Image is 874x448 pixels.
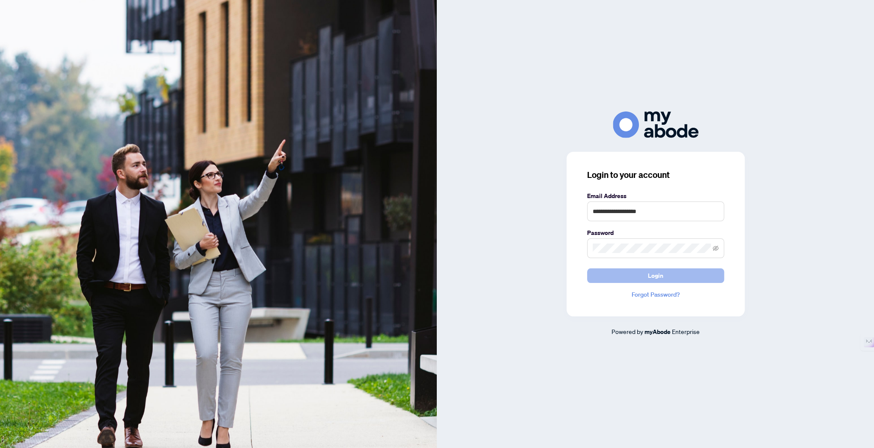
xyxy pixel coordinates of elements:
[644,327,671,337] a: myAbode
[587,228,724,238] label: Password
[587,290,724,299] a: Forgot Password?
[612,328,643,335] span: Powered by
[713,245,719,251] span: eye-invisible
[587,169,724,181] h3: Login to your account
[648,269,663,283] span: Login
[587,191,724,201] label: Email Address
[672,328,700,335] span: Enterprise
[613,111,698,138] img: ma-logo
[587,268,724,283] button: Login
